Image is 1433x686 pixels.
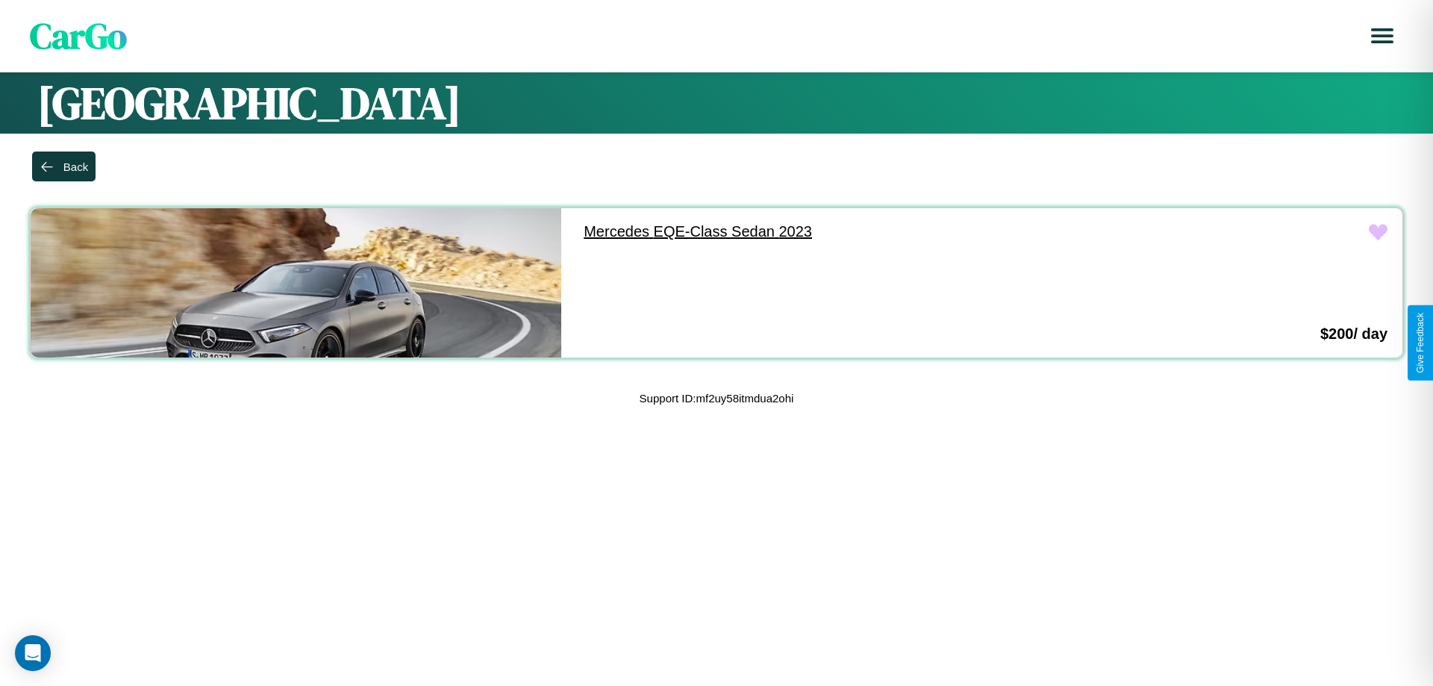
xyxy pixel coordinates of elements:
h1: [GEOGRAPHIC_DATA] [37,72,1396,134]
button: Back [32,152,96,181]
span: CarGo [30,11,127,60]
div: Open Intercom Messenger [15,635,51,671]
a: Mercedes EQE-Class Sedan 2023 [569,208,1099,255]
p: Support ID: mf2uy58itmdua2ohi [640,388,794,408]
div: Give Feedback [1415,313,1426,373]
button: Open menu [1361,15,1403,57]
h3: $ 200 / day [1320,325,1387,343]
div: Back [63,160,88,173]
